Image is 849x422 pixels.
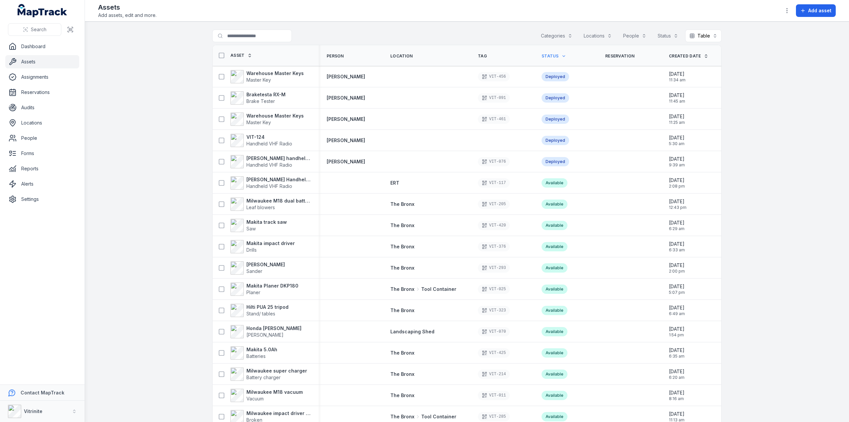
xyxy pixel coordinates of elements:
strong: Makita impact driver [246,240,295,247]
span: [DATE] [669,92,685,99]
time: 23/06/2025, 11:25:13 am [669,113,685,125]
a: Reservations [5,86,79,99]
a: The Bronx [390,350,415,356]
div: Deployed [542,157,569,166]
button: Locations [579,30,616,42]
strong: Warehouse Master Keys [246,70,304,77]
span: 5:07 pm [669,290,685,295]
span: 2:08 pm [669,184,685,189]
div: Available [542,348,567,358]
a: ERT [390,180,399,186]
strong: Milwaukee super charger [246,368,307,374]
strong: [PERSON_NAME] handheld VHF radio [246,155,311,162]
a: Assignments [5,70,79,84]
strong: Milwaukee impact driver M18 FID3 [246,410,311,417]
span: Sander [246,268,262,274]
time: 14/05/2025, 6:35:33 am [669,347,685,359]
strong: Makita 5.0Ah [246,346,277,353]
div: VIT-293 [478,263,510,273]
div: VIT-205 [478,200,510,209]
a: The BronxTool Container [390,413,456,420]
span: The Bronx [390,392,415,398]
span: Tag [478,53,487,59]
a: Hilti PUA 25 tripodStand/ tables [230,304,289,317]
a: Landscaping Shed [390,328,434,335]
strong: Vitrinite [24,408,42,414]
span: Asset [230,53,245,58]
a: Alerts [5,177,79,191]
span: [DATE] [669,113,685,120]
span: [PERSON_NAME] [246,332,284,338]
span: Created Date [669,53,701,59]
a: Forms [5,147,79,160]
a: Locations [5,116,79,129]
strong: [PERSON_NAME] [246,261,285,268]
time: 11/05/2025, 5:07:48 pm [669,283,685,295]
span: [DATE] [669,411,685,417]
span: Add assets, edit and more. [98,12,157,19]
span: Battery charger [246,375,281,380]
span: Drills [246,247,257,253]
button: Table [685,30,722,42]
a: Audits [5,101,79,114]
a: [PERSON_NAME] [327,158,365,165]
span: [DATE] [669,262,685,269]
span: [DATE] [669,134,685,141]
time: 23/06/2025, 11:34:45 am [669,71,686,83]
a: [PERSON_NAME] [327,137,365,144]
span: 11:34 am [669,77,686,83]
span: Planer [246,290,260,295]
strong: Hilti PUA 25 tripod [246,304,289,310]
div: VIT-070 [478,327,510,336]
a: Honda [PERSON_NAME][PERSON_NAME] [230,325,301,338]
a: MapTrack [18,4,67,17]
strong: VIT-124 [246,134,292,140]
div: Available [542,263,567,273]
span: Brake Tester [246,98,275,104]
a: [PERSON_NAME] Handheld VHF RadioHandheld VHF Radio [230,176,311,190]
span: Landscaping Shed [390,329,434,334]
strong: Warehouse Master Keys [246,113,304,119]
a: Makita impact driverDrills [230,240,295,253]
span: The Bronx [390,201,415,207]
time: 29/05/2025, 1:54:58 pm [669,326,685,338]
span: 12:43 pm [669,205,686,210]
span: Person [327,53,344,59]
button: Categories [537,30,577,42]
div: Available [542,391,567,400]
strong: Milwaukee M18 dual battery leaf blower [246,198,311,204]
span: The Bronx [390,307,415,313]
a: The Bronx [390,265,415,271]
span: [DATE] [669,389,685,396]
span: [DATE] [669,198,686,205]
span: Location [390,53,413,59]
a: Makita Planer DKP180Planer [230,283,298,296]
span: Master Key [246,120,271,125]
span: [DATE] [669,156,685,162]
strong: Milwaukee M18 vacuum [246,389,303,395]
div: VIT-456 [478,72,510,81]
span: [DATE] [669,347,685,354]
div: VIT-461 [478,115,510,124]
time: 14/05/2025, 6:33:11 am [669,241,685,253]
span: 6:29 am [669,226,685,231]
span: 6:35 am [669,354,685,359]
span: [DATE] [669,219,685,226]
div: Available [542,306,567,315]
span: Master Key [246,77,271,83]
a: Warehouse Master KeysMaster Key [230,70,304,83]
time: 01/05/2025, 8:16:46 am [669,389,685,401]
a: Assets [5,55,79,68]
span: Status [542,53,559,59]
span: 6:33 am [669,247,685,253]
span: Handheld VHF Radio [246,141,292,146]
strong: Braketesta RX-M [246,91,286,98]
span: The Bronx [390,244,415,249]
span: 1:54 pm [669,332,685,338]
span: Stand/ tables [246,311,275,316]
span: Reservation [605,53,634,59]
div: Available [542,200,567,209]
time: 30/04/2025, 2:00:18 pm [669,262,685,274]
